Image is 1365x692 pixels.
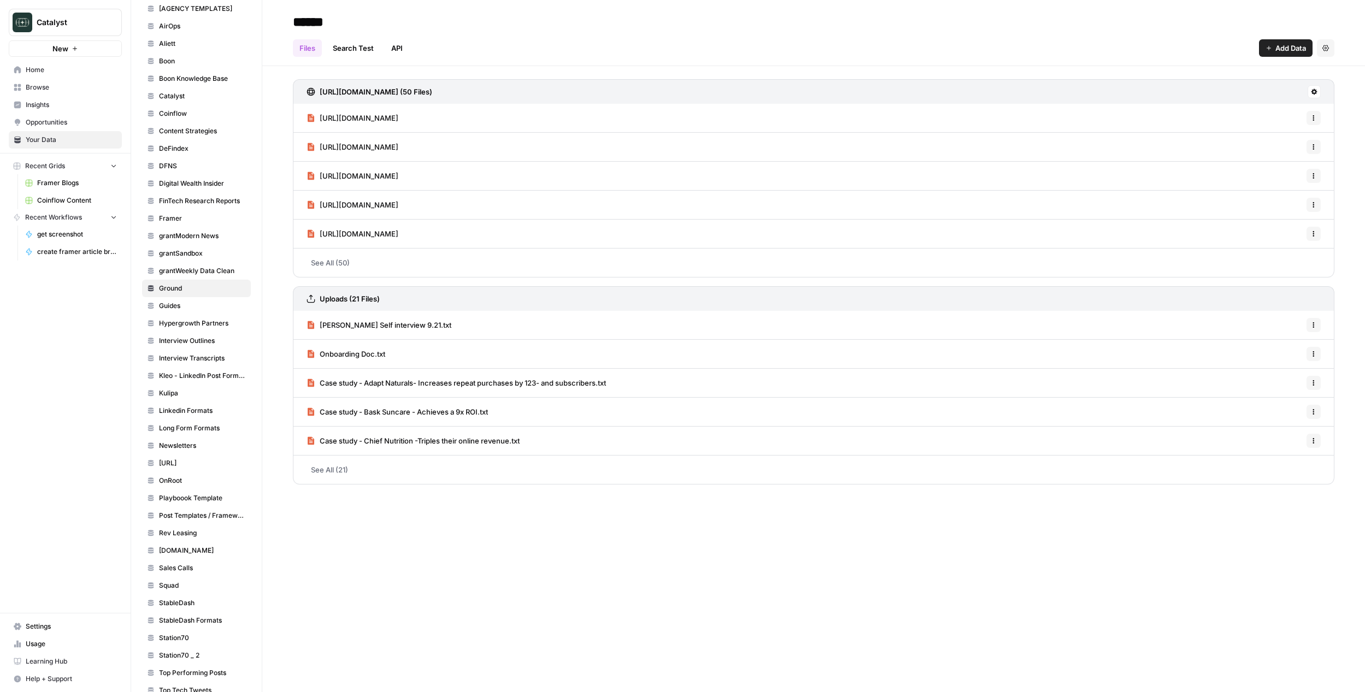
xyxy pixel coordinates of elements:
[142,315,251,332] a: Hypergrowth Partners
[320,348,385,359] span: Onboarding Doc.txt
[37,229,117,239] span: get screenshot
[320,406,488,417] span: Case study - Bask Suncare - Achieves a 9x ROI.txt
[159,581,246,590] span: Squad
[320,320,451,330] span: [PERSON_NAME] Self interview 9.21.txt
[37,178,117,188] span: Framer Blogs
[142,612,251,629] a: StableDash Formats
[142,105,251,122] a: Coinflow
[142,664,251,682] a: Top Performing Posts
[159,91,246,101] span: Catalyst
[320,228,398,239] span: [URL][DOMAIN_NAME]
[307,311,451,339] a: [PERSON_NAME] Self interview 9.21.txt
[159,511,246,521] span: Post Templates / Framework
[26,135,117,145] span: Your Data
[9,79,122,96] a: Browse
[293,456,1334,484] a: See All (21)
[26,100,117,110] span: Insights
[307,80,432,104] a: [URL][DOMAIN_NAME] (50 Files)
[159,353,246,363] span: Interview Transcripts
[142,17,251,35] a: AirOps
[307,220,398,248] a: [URL][DOMAIN_NAME]
[142,87,251,105] a: Catalyst
[159,650,246,660] span: Station70 _ 2
[307,427,520,455] a: Case study - Chief Nutrition -Triples their online revenue.txt
[159,668,246,678] span: Top Performing Posts
[159,476,246,486] span: OnRoot
[37,196,117,205] span: Coinflow Content
[320,435,520,446] span: Case study - Chief Nutrition -Triples their online revenue.txt
[159,633,246,643] span: Station70
[142,402,251,419] a: Linkedin Formats
[26,117,117,127] span: Opportunities
[142,437,251,454] a: Newsletters
[142,367,251,385] a: Kleo - LinkedIn Post Formats
[142,262,251,280] a: grantWeekly Data Clean
[320,293,380,304] h3: Uploads (21 Files)
[159,231,246,241] span: grantModern News
[142,647,251,664] a: Station70 _ 2
[142,507,251,524] a: Post Templates / Framework
[159,126,246,136] span: Content Strategies
[9,131,122,149] a: Your Data
[142,122,251,140] a: Content Strategies
[20,174,122,192] a: Framer Blogs
[9,158,122,174] button: Recent Grids
[142,472,251,489] a: OnRoot
[142,52,251,70] a: Boon
[293,249,1334,277] a: See All (50)
[142,280,251,297] a: Ground
[307,369,606,397] a: Case study - Adapt Naturals- Increases repeat purchases by 123- and subscribers.txt
[159,4,246,14] span: [AGENCY TEMPLATES]
[159,458,246,468] span: [URL]
[142,385,251,402] a: Kulipa
[307,398,488,426] a: Case study - Bask Suncare - Achieves a 9x ROI.txt
[159,144,246,153] span: DeFindex
[307,340,385,368] a: Onboarding Doc.txt
[159,39,246,49] span: Aliett
[293,39,322,57] a: Files
[25,212,82,222] span: Recent Workflows
[159,546,246,555] span: [DOMAIN_NAME]
[320,199,398,210] span: [URL][DOMAIN_NAME]
[159,266,246,276] span: grantWeekly Data Clean
[9,96,122,114] a: Insights
[26,82,117,92] span: Browse
[142,350,251,367] a: Interview Transcripts
[159,74,246,84] span: Boon Knowledge Base
[320,170,398,181] span: [URL][DOMAIN_NAME]
[142,140,251,157] a: DeFindex
[25,161,65,171] span: Recent Grids
[20,192,122,209] a: Coinflow Content
[9,40,122,57] button: New
[1259,39,1313,57] button: Add Data
[142,559,251,577] a: Sales Calls
[13,13,32,32] img: Catalyst Logo
[307,162,398,190] a: [URL][DOMAIN_NAME]
[159,528,246,538] span: Rev Leasing
[142,594,251,612] a: StableDash
[159,283,246,293] span: Ground
[9,670,122,688] button: Help + Support
[20,226,122,243] a: get screenshot
[159,109,246,119] span: Coinflow
[159,318,246,328] span: Hypergrowth Partners
[142,577,251,594] a: Squad
[26,656,117,666] span: Learning Hub
[142,210,251,227] a: Framer
[320,86,432,97] h3: [URL][DOMAIN_NAME] (50 Files)
[26,65,117,75] span: Home
[159,616,246,625] span: StableDash Formats
[37,17,103,28] span: Catalyst
[142,454,251,472] a: [URL]
[159,563,246,573] span: Sales Calls
[159,406,246,416] span: Linkedin Formats
[320,377,606,388] span: Case study - Adapt Naturals- Increases repeat purchases by 123- and subscribers.txt
[159,161,246,171] span: DFNS
[385,39,409,57] a: API
[142,332,251,350] a: Interview Outlines
[142,419,251,437] a: Long Form Formats
[159,388,246,398] span: Kulipa
[326,39,380,57] a: Search Test
[26,622,117,631] span: Settings
[159,493,246,503] span: Playboook Template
